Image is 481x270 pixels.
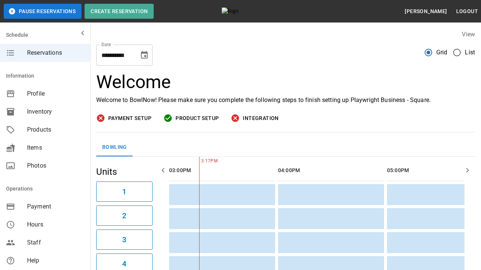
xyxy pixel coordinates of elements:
[122,186,126,198] h6: 1
[27,125,84,134] span: Products
[27,202,84,211] span: Payment
[122,258,126,270] h6: 4
[27,48,84,57] span: Reservations
[122,210,126,222] h6: 2
[96,138,475,156] div: inventory tabs
[462,31,475,38] label: View
[402,4,450,18] button: [PERSON_NAME]
[96,205,153,226] button: 2
[27,143,84,152] span: Items
[453,4,481,18] button: Logout
[27,256,84,265] span: Help
[96,229,153,250] button: 3
[27,107,84,116] span: Inventory
[96,181,153,202] button: 1
[27,238,84,247] span: Staff
[96,72,475,93] h3: Welcome
[122,234,126,246] h6: 3
[243,114,278,123] span: Integration
[199,157,201,165] span: 3:17PM
[27,89,84,98] span: Profile
[222,7,263,15] img: logo
[436,48,448,57] span: Grid
[96,166,153,178] h5: Units
[4,4,82,19] button: Pause Reservations
[27,161,84,170] span: Photos
[465,48,475,57] span: List
[108,114,151,123] span: Payment Setup
[96,138,133,156] button: Bowling
[175,114,219,123] span: Product Setup
[85,4,154,19] button: Create Reservation
[96,96,475,105] p: Welcome to BowlNow! Please make sure you complete the following steps to finish setting up Playwr...
[137,48,152,63] button: Choose date, selected date is Aug 29, 2025
[27,220,84,229] span: Hours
